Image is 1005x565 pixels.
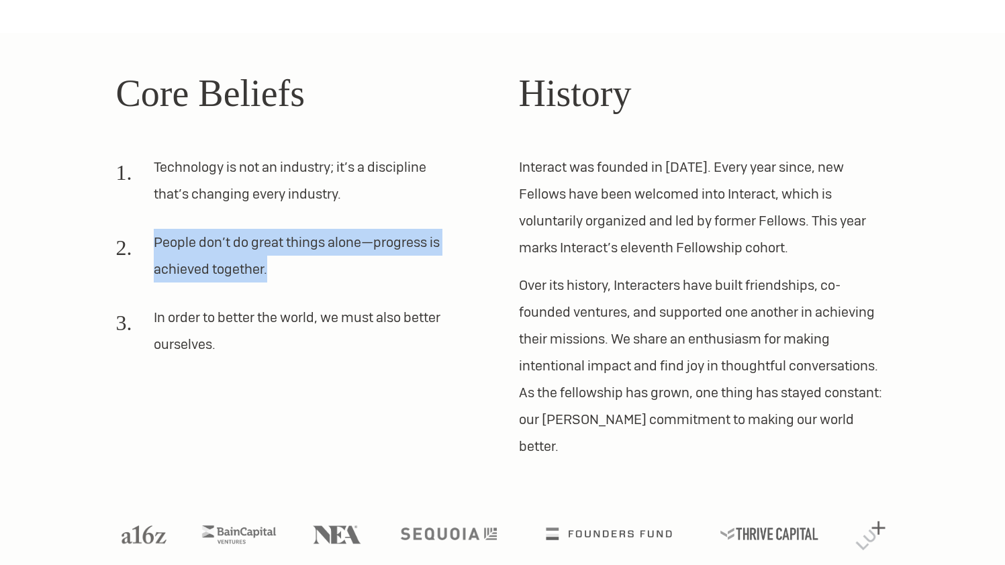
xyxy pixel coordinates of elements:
[313,525,361,544] img: NEA logo
[401,527,497,540] img: Sequoia logo
[116,229,454,293] li: People don’t do great things alone—progress is achieved together.
[122,525,166,544] img: A16Z logo
[546,527,671,540] img: Founders Fund logo
[720,527,818,540] img: Thrive Capital logo
[519,154,890,261] p: Interact was founded in [DATE]. Every year since, new Fellows have been welcomed into Interact, w...
[116,154,454,218] li: Technology is not an industry; it’s a discipline that’s changing every industry.
[519,65,890,121] h2: History
[856,521,886,550] img: Lux Capital logo
[116,65,487,121] h2: Core Beliefs
[519,272,890,460] p: Over its history, Interacters have built friendships, co-founded ventures, and supported one anot...
[116,304,454,368] li: In order to better the world, we must also better ourselves.
[202,525,276,544] img: Bain Capital Ventures logo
